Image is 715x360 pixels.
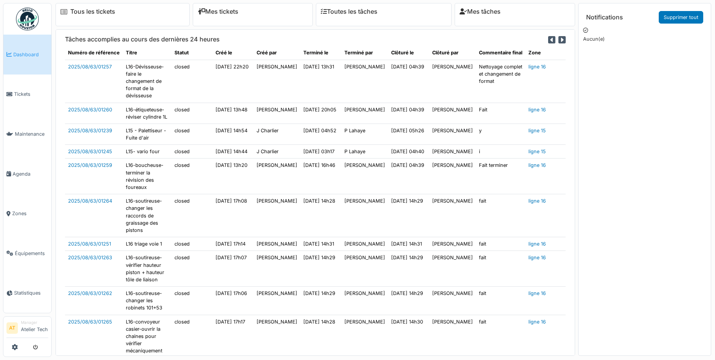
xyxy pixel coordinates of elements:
[528,255,546,260] a: ligne 16
[528,149,546,154] a: ligne 15
[341,251,388,287] td: [PERSON_NAME]
[14,90,48,98] span: Tickets
[3,154,51,194] a: Agenda
[583,35,706,43] p: Aucun(e)
[212,287,254,315] td: [DATE] 17h06
[171,251,212,287] td: closed
[254,287,300,315] td: [PERSON_NAME]
[171,194,212,237] td: closed
[212,103,254,124] td: [DATE] 13h48
[341,287,388,315] td: [PERSON_NAME]
[429,159,476,194] td: [PERSON_NAME]
[586,14,623,21] h6: Notifications
[300,145,341,159] td: [DATE] 03h17
[65,46,123,60] th: Numéro de référence
[528,107,546,113] a: ligne 16
[212,60,254,103] td: [DATE] 22h20
[300,159,341,194] td: [DATE] 16h46
[212,159,254,194] td: [DATE] 13h20
[68,162,112,168] a: 2025/08/63/01259
[388,237,429,251] td: [DATE] 14h31
[300,287,341,315] td: [DATE] 14h29
[198,8,238,15] a: Mes tickets
[254,46,300,60] th: Créé par
[528,319,546,325] a: ligne 16
[123,251,171,287] td: L16-soutireuse-vérifier hauteur piston + hauteur tôle de liaison
[212,237,254,251] td: [DATE] 17h14
[68,128,112,133] a: 2025/08/63/01239
[3,114,51,154] a: Maintenance
[300,124,341,144] td: [DATE] 04h52
[171,159,212,194] td: closed
[212,194,254,237] td: [DATE] 17h08
[321,8,377,15] a: Toutes les tâches
[6,320,48,338] a: AT ManagerAtelier Tech
[476,287,525,315] td: fait
[300,60,341,103] td: [DATE] 13h31
[3,273,51,313] a: Statistiques
[21,320,48,325] div: Manager
[460,8,501,15] a: Mes tâches
[254,237,300,251] td: [PERSON_NAME]
[388,103,429,124] td: [DATE] 04h39
[341,103,388,124] td: [PERSON_NAME]
[65,36,220,43] h6: Tâches accomplies au cours des dernières 24 heures
[254,251,300,287] td: [PERSON_NAME]
[388,124,429,144] td: [DATE] 05h26
[300,46,341,60] th: Terminé le
[3,193,51,233] a: Zones
[429,237,476,251] td: [PERSON_NAME]
[68,64,112,70] a: 2025/08/63/01257
[429,60,476,103] td: [PERSON_NAME]
[123,145,171,159] td: L15- vario four
[123,194,171,237] td: L16-soutireuse-changer les raccords de graissage des pistons
[254,60,300,103] td: [PERSON_NAME]
[212,251,254,287] td: [DATE] 17h07
[300,251,341,287] td: [DATE] 14h29
[3,233,51,273] a: Équipements
[476,46,525,60] th: Commentaire final
[528,128,546,133] a: ligne 15
[123,60,171,103] td: L16-Dévisseuse-faire le changement de format de la dévisseuse
[123,103,171,124] td: L16-étiqueteuse-réviser cylindre 1L
[254,124,300,144] td: J Charlier
[123,159,171,194] td: L16-boucheuse-terminer la révision des foureaux
[341,145,388,159] td: P Lahaye
[123,46,171,60] th: Titre
[13,170,48,178] span: Agenda
[528,198,546,204] a: ligne 16
[68,149,112,154] a: 2025/08/63/01245
[388,145,429,159] td: [DATE] 04h40
[123,237,171,251] td: L16 triage voie 1
[429,103,476,124] td: [PERSON_NAME]
[3,75,51,114] a: Tickets
[388,287,429,315] td: [DATE] 14h29
[171,145,212,159] td: closed
[68,198,112,204] a: 2025/08/63/01264
[212,46,254,60] th: Créé le
[123,287,171,315] td: L16-soutireuse-changer les robinets 101+53
[476,124,525,144] td: y
[12,210,48,217] span: Zones
[300,237,341,251] td: [DATE] 14h31
[528,64,546,70] a: ligne 16
[476,251,525,287] td: fait
[388,159,429,194] td: [DATE] 04h39
[429,124,476,144] td: [PERSON_NAME]
[16,8,39,30] img: Badge_color-CXgf-gQk.svg
[341,46,388,60] th: Terminé par
[300,194,341,237] td: [DATE] 14h28
[70,8,115,15] a: Tous les tickets
[123,124,171,144] td: L15 - Palettiseur - Fuite d'air
[429,194,476,237] td: [PERSON_NAME]
[13,51,48,58] span: Dashboard
[341,159,388,194] td: [PERSON_NAME]
[429,145,476,159] td: [PERSON_NAME]
[3,35,51,75] a: Dashboard
[171,237,212,251] td: closed
[300,103,341,124] td: [DATE] 20h05
[171,287,212,315] td: closed
[476,60,525,103] td: Nettoyage complet et changement de format
[528,290,546,296] a: ligne 16
[68,290,112,296] a: 2025/08/63/01262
